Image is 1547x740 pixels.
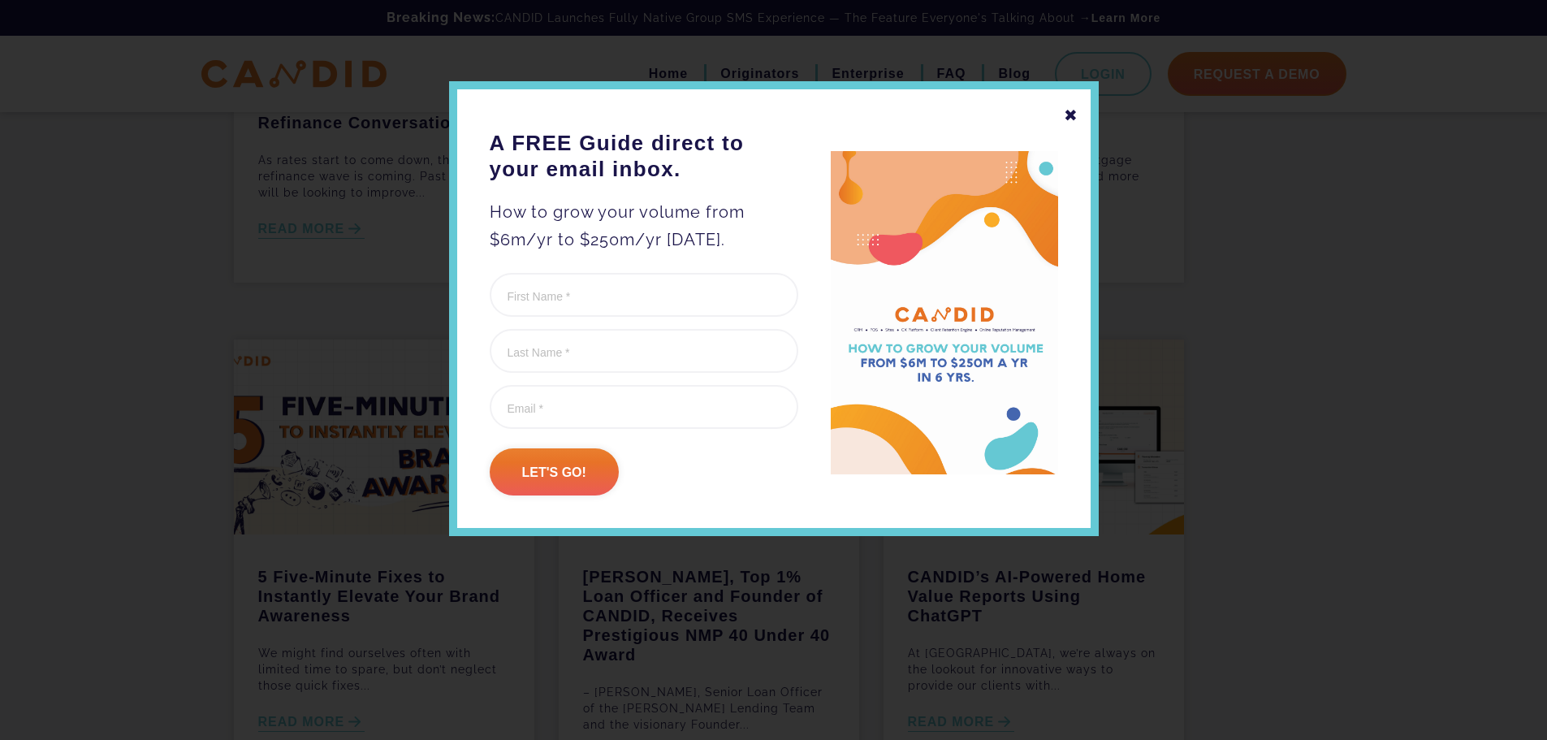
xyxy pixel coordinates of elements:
img: A FREE Guide direct to your email inbox. [831,151,1058,475]
h3: A FREE Guide direct to your email inbox. [490,130,798,182]
div: ✖ [1064,102,1078,129]
input: Last Name * [490,329,798,373]
p: How to grow your volume from $6m/yr to $250m/yr [DATE]. [490,198,798,253]
input: Let's go! [490,448,619,495]
input: First Name * [490,273,798,317]
input: Email * [490,385,798,429]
